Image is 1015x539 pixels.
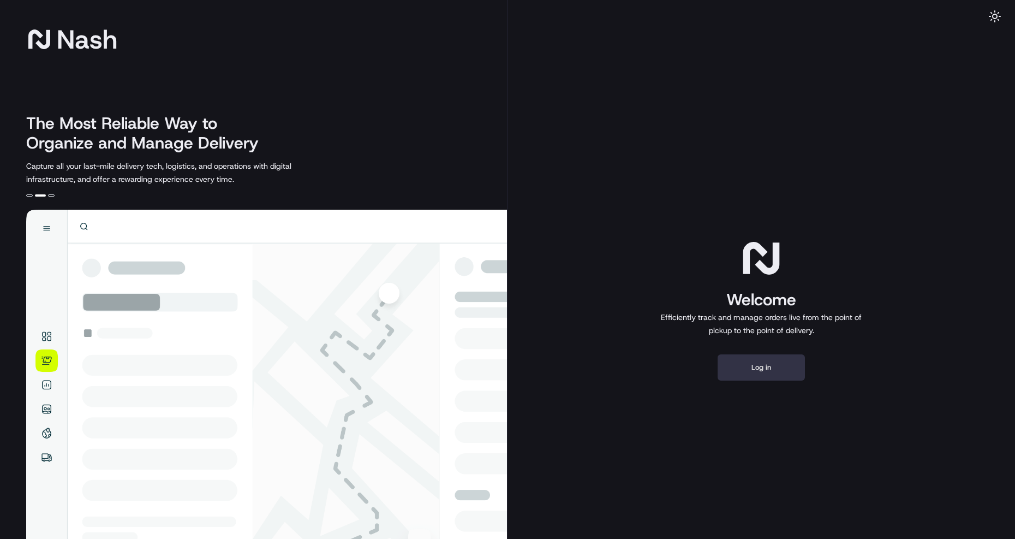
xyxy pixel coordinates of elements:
[656,311,866,337] p: Efficiently track and manage orders live from the point of pickup to the point of delivery.
[26,159,341,186] p: Capture all your last-mile delivery tech, logistics, and operations with digital infrastructure, ...
[26,114,271,153] h2: The Most Reliable Way to Organize and Manage Delivery
[718,354,805,381] button: Log in
[57,28,117,50] span: Nash
[656,289,866,311] h1: Welcome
